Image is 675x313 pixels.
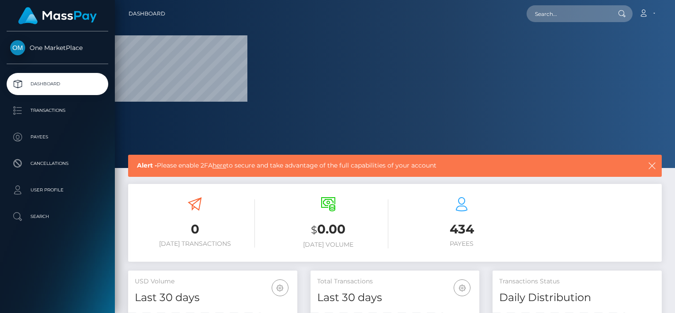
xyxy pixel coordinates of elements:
a: Dashboard [129,4,165,23]
h5: USD Volume [135,277,291,286]
h3: 0.00 [268,221,388,239]
a: Payees [7,126,108,148]
h4: Last 30 days [317,290,473,305]
small: $ [311,224,317,236]
p: Payees [10,130,105,144]
h3: 434 [402,221,522,238]
span: Please enable 2FA to secure and take advantage of the full capabilities of your account [137,161,596,170]
b: Alert - [137,161,157,169]
h3: 0 [135,221,255,238]
p: Search [10,210,105,223]
a: Cancellations [7,153,108,175]
a: Dashboard [7,73,108,95]
h6: [DATE] Transactions [135,240,255,248]
span: One MarketPlace [7,44,108,52]
p: Transactions [10,104,105,117]
a: Search [7,206,108,228]
input: Search... [527,5,610,22]
h4: Daily Distribution [499,290,655,305]
h5: Total Transactions [317,277,473,286]
a: Transactions [7,99,108,122]
h6: [DATE] Volume [268,241,388,248]
h5: Transactions Status [499,277,655,286]
h4: Last 30 days [135,290,291,305]
p: Dashboard [10,77,105,91]
a: here [212,161,226,169]
img: One MarketPlace [10,40,25,55]
p: Cancellations [10,157,105,170]
a: User Profile [7,179,108,201]
img: MassPay Logo [18,7,97,24]
h6: Payees [402,240,522,248]
p: User Profile [10,183,105,197]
